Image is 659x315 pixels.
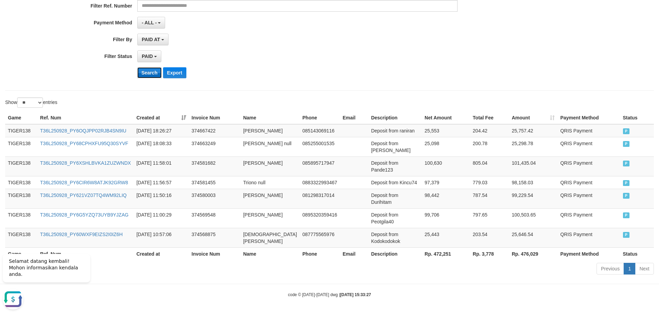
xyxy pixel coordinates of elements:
td: Deposit from Kodokodokok [368,228,422,247]
button: - ALL - [137,17,165,28]
td: [DATE] 11:00:29 [134,208,189,228]
div: Showing 1 to 7 of 7 entries [5,262,269,272]
td: 374569548 [189,208,240,228]
th: Description [368,247,422,260]
label: Show entries [5,97,57,108]
th: Email [340,247,368,260]
td: [PERSON_NAME] [240,189,300,208]
td: 797.65 [470,208,509,228]
button: Search [137,67,162,78]
td: 0895320359416 [300,208,340,228]
th: Rp. 476,029 [509,247,557,260]
td: 25,298.78 [509,137,557,156]
td: Deposit from Peotgila40 [368,208,422,228]
th: Phone [300,247,340,260]
td: TIGER138 [5,228,37,247]
td: 100,630 [422,156,470,176]
td: 085255001535 [300,137,340,156]
a: 1 [624,263,635,275]
td: 203.54 [470,228,509,247]
td: 25,757.42 [509,124,557,137]
a: T36L250928_PY6CIR6W8ATJK92GRW8 [40,180,128,185]
span: Selamat datang kembali! Mohon informasikan kendala anda. [9,11,78,29]
a: T36L250928_PY6G5YZQ73UYB9YJZAG [40,212,129,218]
td: [DATE] 11:50:16 [134,189,189,208]
td: [PERSON_NAME] [240,124,300,137]
span: PAID [623,212,630,218]
td: 787.54 [470,189,509,208]
td: QRIS Payment [557,137,620,156]
td: 374568875 [189,228,240,247]
td: 25,646.54 [509,228,557,247]
a: Next [635,263,654,275]
th: Created at: activate to sort column ascending [134,112,189,124]
td: [PERSON_NAME] [240,156,300,176]
span: PAID [623,180,630,186]
td: 374581455 [189,176,240,189]
td: 374580003 [189,189,240,208]
button: PAID [137,50,161,62]
td: TIGER138 [5,176,37,189]
span: PAID [623,128,630,134]
td: 25,098 [422,137,470,156]
a: T36L250928_PY6OQJPP02RJB4SN9IU [40,128,126,133]
td: 805.04 [470,156,509,176]
td: 99,706 [422,208,470,228]
span: - ALL - [142,20,157,25]
td: QRIS Payment [557,189,620,208]
th: Invoice Num [189,247,240,260]
td: 779.03 [470,176,509,189]
td: [DATE] 18:08:33 [134,137,189,156]
td: QRIS Payment [557,176,620,189]
a: T36L250928_PY60WXF9EIZS2I0IZ6H [40,232,123,237]
td: 374581682 [189,156,240,176]
span: PAID [623,232,630,238]
th: Payment Method [557,247,620,260]
a: Previous [597,263,624,275]
td: TIGER138 [5,137,37,156]
td: TIGER138 [5,208,37,228]
td: Deposit from Durihitam [368,189,422,208]
td: 085895717947 [300,156,340,176]
th: Game [5,112,37,124]
td: 200.78 [470,137,509,156]
th: Name [240,112,300,124]
th: Status [620,247,654,260]
a: T36L250928_PY68CPHXFU95Q30SYVF [40,141,128,146]
th: Description [368,112,422,124]
th: Rp. 472,251 [422,247,470,260]
td: [DATE] 10:57:06 [134,228,189,247]
a: T36L250928_PY621VZ07TQ4WM92LIQ [40,192,127,198]
td: QRIS Payment [557,208,620,228]
td: 374663249 [189,137,240,156]
button: Open LiveChat chat widget [3,41,23,62]
td: 100,503.65 [509,208,557,228]
td: 25,553 [422,124,470,137]
th: Email [340,112,368,124]
th: Payment Method [557,112,620,124]
span: PAID [623,193,630,199]
td: [DATE] 11:56:57 [134,176,189,189]
td: 0883322993467 [300,176,340,189]
td: 98,158.03 [509,176,557,189]
td: 97,379 [422,176,470,189]
button: PAID AT [137,34,169,45]
span: PAID [142,54,153,59]
td: [DEMOGRAPHIC_DATA][PERSON_NAME] [240,228,300,247]
td: Triono null [240,176,300,189]
a: T36L250928_PY6XSHLBVKA1ZUZWNDX [40,160,131,166]
button: Export [163,67,186,78]
td: Deposit from [PERSON_NAME] [368,137,422,156]
span: PAID AT [142,37,160,42]
td: [DATE] 11:58:01 [134,156,189,176]
td: QRIS Payment [557,228,620,247]
select: Showentries [17,97,43,108]
span: PAID [623,141,630,147]
strong: [DATE] 15:33:27 [340,292,371,297]
th: Total Fee [470,112,509,124]
td: Deposit from raniran [368,124,422,137]
td: TIGER138 [5,156,37,176]
td: Deposit from Kincu74 [368,176,422,189]
th: Invoice Num [189,112,240,124]
th: Net Amount [422,112,470,124]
